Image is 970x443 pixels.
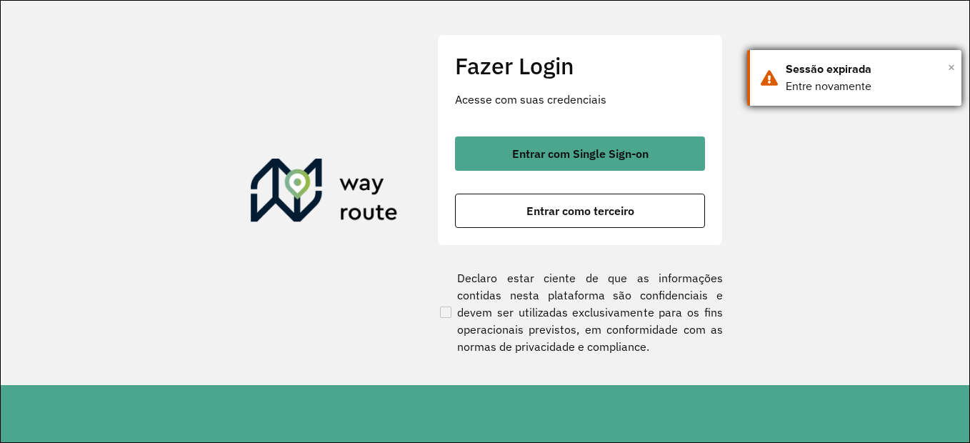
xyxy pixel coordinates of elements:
p: Acesse com suas credenciais [455,91,705,108]
h2: Fazer Login [455,52,705,79]
span: Entrar com Single Sign-on [512,148,649,159]
button: button [455,194,705,228]
button: button [455,136,705,171]
button: Close [948,56,955,78]
div: Sessão expirada [786,61,951,78]
span: Entrar como terceiro [526,205,634,216]
label: Declaro estar ciente de que as informações contidas nesta plataforma são confidenciais e devem se... [437,269,723,355]
span: × [948,56,955,78]
div: Entre novamente [786,78,951,95]
img: Roteirizador AmbevTech [251,159,398,227]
